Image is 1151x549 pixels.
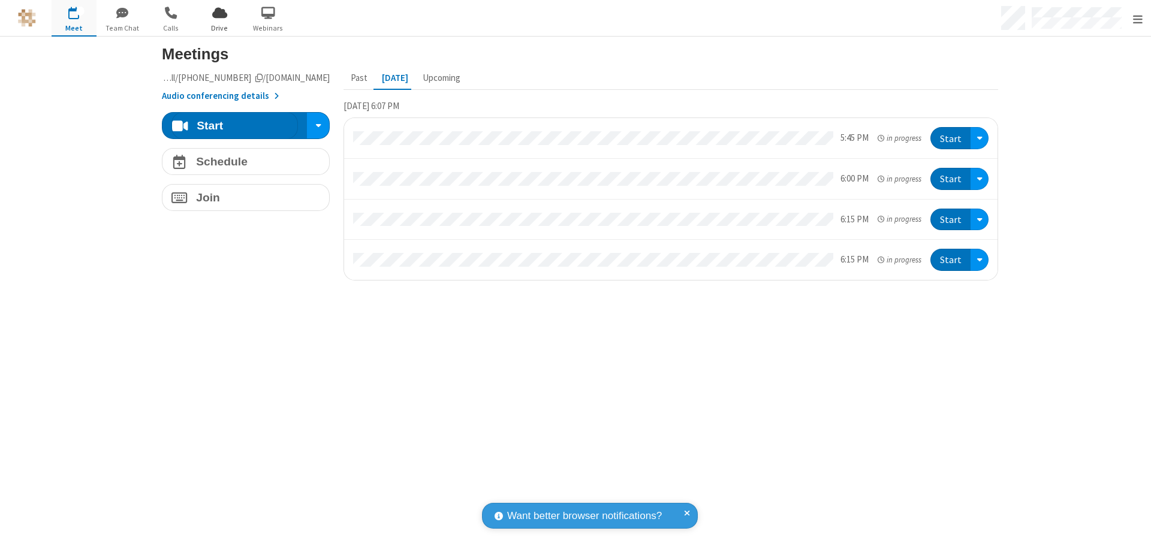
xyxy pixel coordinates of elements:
[77,7,85,16] div: 4
[840,131,869,145] div: 5:45 PM
[930,249,971,271] button: Start
[840,253,869,267] div: 6:15 PM
[18,9,36,27] img: QA Selenium DO NOT DELETE OR CHANGE
[507,508,662,524] span: Want better browser notifications?
[971,168,989,190] div: Open menu
[143,72,330,83] span: Copy my meeting room link
[930,127,971,149] button: Start
[415,67,468,90] button: Upcoming
[149,23,194,34] span: Calls
[930,209,971,231] button: Start
[197,120,223,131] h4: Start
[344,99,999,289] section: Today's Meetings
[162,46,998,62] h3: Meetings
[344,67,375,90] button: Past
[162,71,330,103] section: Account details
[878,132,921,144] em: in progress
[196,156,248,167] h4: Schedule
[344,100,399,111] span: [DATE] 6:07 PM
[162,71,330,85] button: Copy my meeting room linkCopy my meeting room link
[162,89,279,103] button: Audio conferencing details
[246,23,291,34] span: Webinars
[971,249,989,271] div: Open menu
[162,184,330,211] button: Join
[840,172,869,186] div: 6:00 PM
[171,112,298,139] button: Start
[196,192,220,203] h4: Join
[100,23,145,34] span: Team Chat
[162,148,330,175] button: Schedule
[878,173,921,185] em: in progress
[930,168,971,190] button: Start
[971,127,989,149] div: Open menu
[878,213,921,225] em: in progress
[52,23,97,34] span: Meet
[971,209,989,231] div: Open menu
[840,213,869,227] div: 6:15 PM
[878,254,921,266] em: in progress
[311,116,325,135] div: Start conference options
[375,67,415,90] button: [DATE]
[197,23,242,34] span: Drive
